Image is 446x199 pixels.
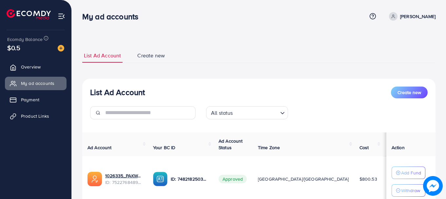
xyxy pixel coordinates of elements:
span: Ecomdy Balance [7,36,43,43]
span: Payment [21,96,39,103]
span: Cost [359,144,369,151]
span: Product Links [21,113,49,119]
a: Overview [5,60,67,73]
img: menu [58,12,65,20]
span: Ad Account Status [219,138,243,151]
img: image [425,178,441,194]
h3: List Ad Account [90,88,145,97]
a: My ad accounts [5,77,67,90]
a: 1026335_PAKWALL_1751531043864 [105,172,143,179]
span: Action [392,144,405,151]
span: Your BC ID [153,144,176,151]
button: Create new [391,87,428,98]
button: Withdraw [392,184,425,197]
span: $800.53 [359,176,377,182]
p: Withdraw [401,187,420,194]
span: ID: 7522768489221144593 [105,179,143,186]
span: Create new [398,89,421,96]
input: Search for option [235,107,278,118]
div: <span class='underline'>1026335_PAKWALL_1751531043864</span></br>7522768489221144593 [105,172,143,186]
div: Search for option [206,106,288,119]
p: [PERSON_NAME] [400,12,436,20]
span: [GEOGRAPHIC_DATA]/[GEOGRAPHIC_DATA] [258,176,349,182]
span: List Ad Account [84,52,121,59]
a: Product Links [5,109,67,123]
a: Payment [5,93,67,106]
p: ID: 7482182503915372561 [171,175,208,183]
img: ic-ads-acc.e4c84228.svg [87,172,102,186]
span: Approved [219,175,247,183]
button: Add Fund [392,167,425,179]
img: logo [7,9,51,19]
span: Ad Account [87,144,112,151]
img: ic-ba-acc.ded83a64.svg [153,172,167,186]
p: Add Fund [401,169,421,177]
span: Overview [21,64,41,70]
a: [PERSON_NAME] [386,12,436,21]
span: $0.5 [7,43,21,52]
span: All status [210,108,234,118]
h3: My ad accounts [82,12,144,21]
span: Create new [137,52,165,59]
img: image [58,45,64,51]
span: My ad accounts [21,80,54,87]
span: Time Zone [258,144,280,151]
